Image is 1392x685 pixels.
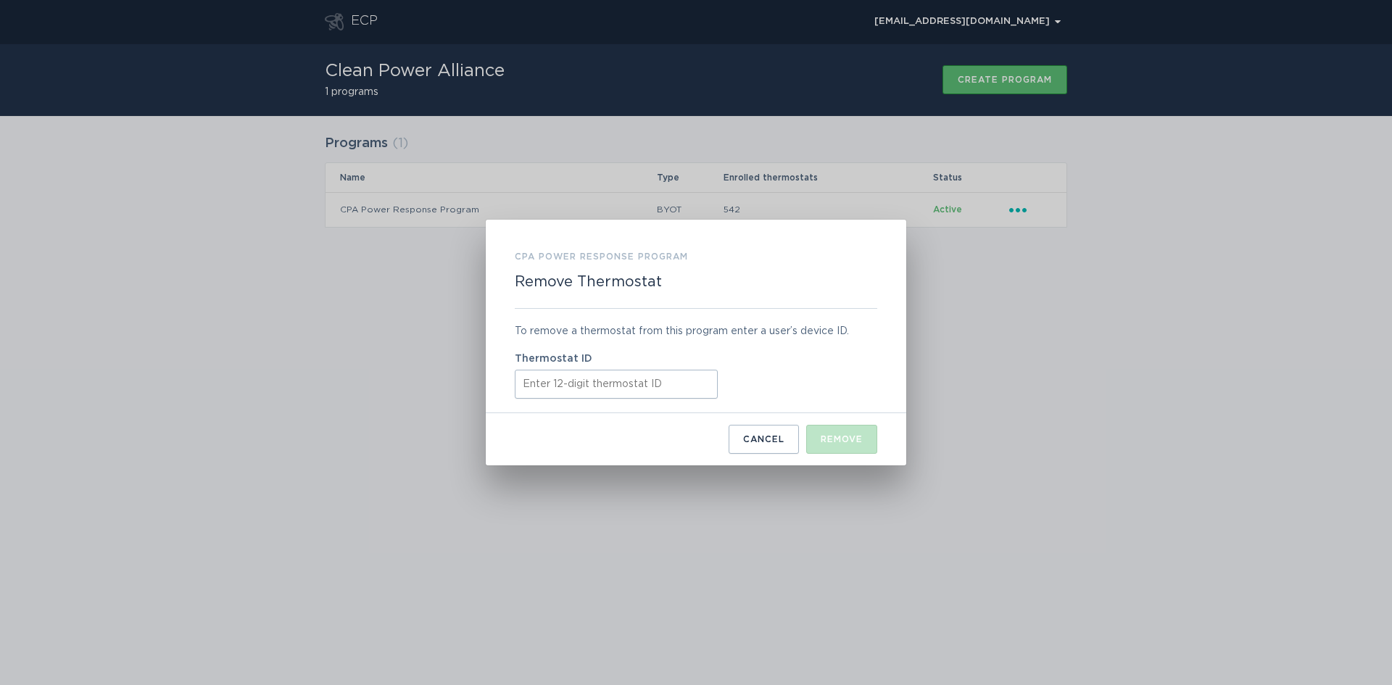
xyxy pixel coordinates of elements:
[515,323,877,339] div: To remove a thermostat from this program enter a user’s device ID.
[729,425,799,454] button: Cancel
[486,220,906,465] div: Remove Thermostat
[515,273,662,291] h2: Remove Thermostat
[806,425,877,454] button: Remove
[821,435,863,444] div: Remove
[515,249,688,265] h3: CPA Power Response Program
[515,370,718,399] input: Thermostat ID
[743,435,784,444] div: Cancel
[515,354,877,364] label: Thermostat ID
